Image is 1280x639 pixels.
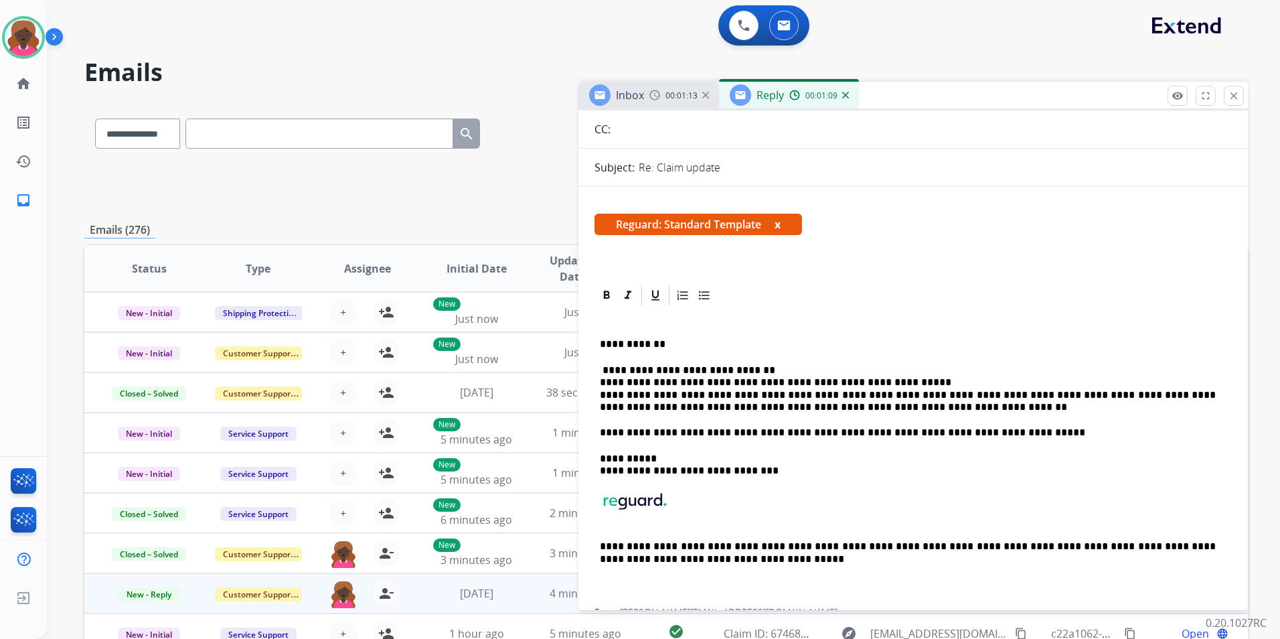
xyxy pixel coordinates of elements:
span: Status [132,261,167,277]
p: Emails (276) [84,222,155,238]
span: 00:01:13 [665,90,698,101]
mat-icon: list_alt [15,115,31,131]
h2: Emails [84,59,1248,86]
span: Customer Support [215,386,302,401]
span: 5 minutes ago [441,472,512,487]
span: Closed – Solved [112,507,186,521]
mat-icon: remove_red_eye [1172,90,1184,102]
span: Closed – Solved [112,547,186,561]
span: Just now [564,305,607,319]
span: Just now [455,311,498,326]
span: 4 minutes ago [550,586,621,601]
span: + [340,425,346,441]
span: + [340,344,346,360]
span: New - Initial [118,467,180,481]
p: 0.20.1027RC [1206,615,1267,631]
p: New [433,539,461,552]
mat-icon: person_add [378,344,394,360]
p: Subject: [594,159,635,175]
div: Underline [645,285,665,305]
p: Re: Claim update [639,159,720,175]
button: + [330,500,357,526]
button: + [330,339,357,366]
mat-icon: person_add [378,505,394,521]
span: Type [246,261,270,277]
span: + [340,304,346,320]
p: New [433,498,461,512]
button: + [330,299,357,326]
p: CC: [594,121,611,137]
mat-icon: search [459,126,475,142]
div: Ordered List [673,285,693,305]
span: Assignee [344,261,391,277]
p: New [433,458,461,472]
span: 3 minutes ago [441,553,512,567]
p: New [433,418,461,431]
span: Customer Support [215,346,302,360]
span: Service Support [220,467,297,481]
button: x [775,216,781,232]
mat-icon: inbox [15,192,31,208]
span: Initial Date [447,261,507,277]
span: + [340,384,346,401]
span: Service Support [220,427,297,441]
span: Closed – Solved [112,386,186,401]
img: agent-avatar [330,580,357,608]
span: [DATE] [460,385,493,400]
span: 00:01:09 [805,90,837,101]
span: Updated Date [542,253,603,285]
mat-icon: fullscreen [1200,90,1212,102]
span: Customer Support [215,587,302,601]
span: Service Support [220,507,297,521]
span: [PERSON_NAME][EMAIL_ADDRESS][DOMAIN_NAME] [620,606,837,618]
button: + [330,379,357,406]
span: New - Reply [118,587,179,601]
mat-icon: history [15,153,31,169]
span: 5 minutes ago [441,432,512,447]
span: + [340,465,346,481]
span: Just now [564,345,607,360]
mat-icon: person_add [378,304,394,320]
span: + [340,505,346,521]
span: New - Initial [118,306,180,320]
span: 2 minutes ago [550,506,621,520]
span: 1 minute ago [552,425,619,440]
mat-icon: person_add [378,384,394,401]
p: New [433,338,461,351]
div: Italic [618,285,638,305]
span: New - Initial [118,427,180,441]
span: New - Initial [118,346,180,360]
div: Bullet List [694,285,714,305]
img: avatar [5,19,42,56]
mat-icon: close [1228,90,1240,102]
span: 3 minutes ago [550,546,621,561]
mat-icon: person_remove [378,585,394,601]
img: agent-avatar [330,540,357,568]
span: Shipping Protection [215,306,307,320]
p: New [433,297,461,311]
span: Customer Support [215,547,302,561]
span: Just now [455,352,498,366]
button: + [330,419,357,446]
mat-icon: person_remove [378,545,394,561]
span: [DATE] [460,586,493,601]
mat-icon: home [15,76,31,92]
span: Reguard: Standard Template [594,214,802,235]
span: 38 seconds ago [546,385,625,400]
span: Inbox [616,88,644,102]
button: + [330,459,357,486]
span: Reply [756,88,784,102]
span: 6 minutes ago [441,512,512,527]
div: Bold [596,285,617,305]
span: 1 minute ago [552,466,619,480]
mat-icon: person_add [378,425,394,441]
mat-icon: person_add [378,465,394,481]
